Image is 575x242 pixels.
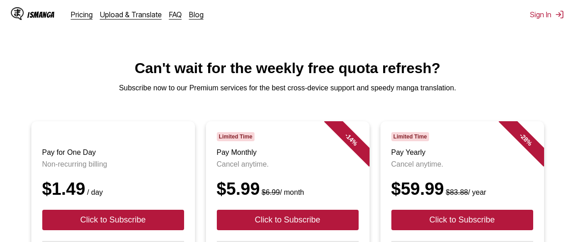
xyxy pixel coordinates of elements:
small: / day [85,188,103,196]
s: $83.88 [446,188,468,196]
button: Click to Subscribe [217,210,359,230]
h1: Can't wait for the weekly free quota refresh? [7,60,568,77]
h3: Pay for One Day [42,148,184,157]
div: - 28 % [498,112,553,167]
button: Sign In [530,10,564,19]
p: Cancel anytime. [391,160,533,168]
h3: Pay Yearly [391,148,533,157]
span: Limited Time [217,132,255,141]
img: Sign out [555,10,564,19]
div: $1.49 [42,179,184,199]
a: Pricing [71,10,93,19]
img: IsManga Logo [11,7,24,20]
a: Upload & Translate [100,10,162,19]
div: $59.99 [391,179,533,199]
div: IsManga [27,10,55,19]
a: FAQ [169,10,182,19]
button: Click to Subscribe [391,210,533,230]
button: Click to Subscribe [42,210,184,230]
p: Subscribe now to our Premium services for the best cross-device support and speedy manga translat... [7,84,568,92]
small: / year [444,188,486,196]
small: / month [260,188,304,196]
a: IsManga LogoIsManga [11,7,71,22]
a: Blog [189,10,204,19]
div: $5.99 [217,179,359,199]
p: Cancel anytime. [217,160,359,168]
p: Non-recurring billing [42,160,184,168]
div: - 14 % [324,112,378,167]
h3: Pay Monthly [217,148,359,157]
s: $6.99 [262,188,280,196]
span: Limited Time [391,132,429,141]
